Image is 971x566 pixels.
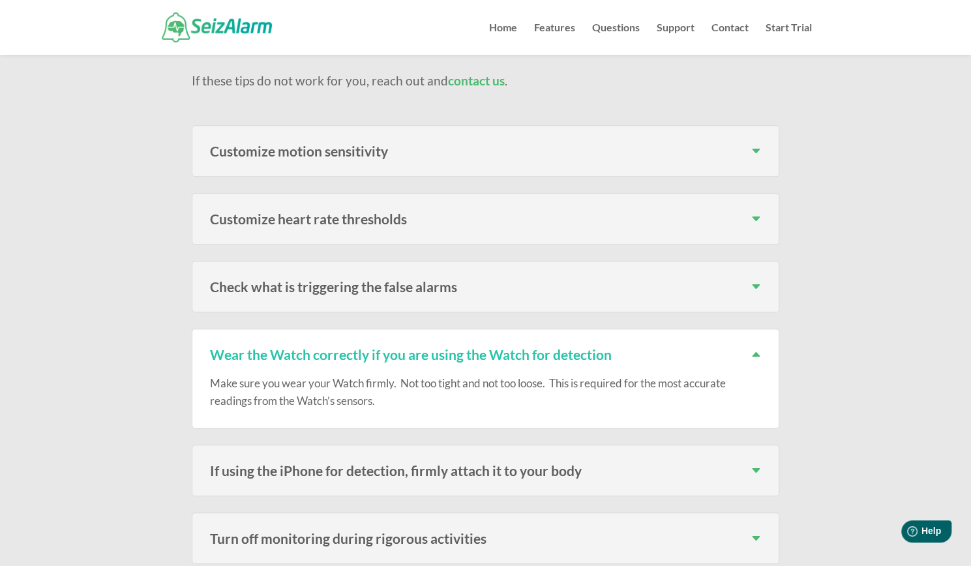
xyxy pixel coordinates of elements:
h3: Turn off monitoring during rigorous activities [210,531,761,545]
p: Make sure you wear your Watch firmly. Not too tight and not too loose. This is required for the m... [210,374,761,410]
h3: If using the iPhone for detection, firmly attach it to your body [210,464,761,477]
a: Contact [711,23,749,55]
iframe: Help widget launcher [855,515,957,552]
a: Support [657,23,695,55]
a: Start Trial [766,23,812,55]
h3: Check what is triggering the false alarms [210,280,761,293]
h3: Wear the Watch correctly if you are using the Watch for detection [210,348,761,361]
h3: Customize heart rate thresholds [210,212,761,226]
a: Home [489,23,517,55]
h3: Customize motion sensitivity [210,144,761,158]
a: contact us [448,73,505,88]
img: SeizAlarm [162,12,272,42]
a: Questions [592,23,640,55]
p: If these tips do not work for you, reach out and . [192,70,779,92]
a: Features [534,23,575,55]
